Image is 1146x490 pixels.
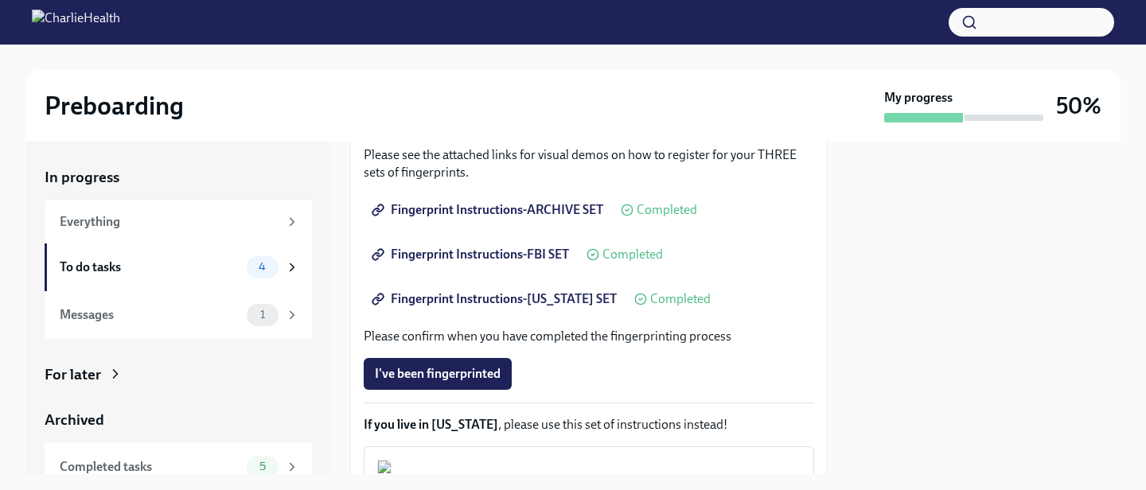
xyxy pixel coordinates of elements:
[375,291,617,307] span: Fingerprint Instructions-[US_STATE] SET
[250,461,275,472] span: 5
[364,328,814,345] p: Please confirm when you have completed the fingerprinting process
[249,261,275,273] span: 4
[45,243,312,291] a: To do tasks4
[45,200,312,243] a: Everything
[637,204,697,216] span: Completed
[45,364,101,385] div: For later
[364,283,628,315] a: Fingerprint Instructions-[US_STATE] SET
[364,417,498,432] strong: If you live in [US_STATE]
[45,291,312,339] a: Messages1
[1056,91,1101,120] h3: 50%
[251,309,275,321] span: 1
[60,458,240,476] div: Completed tasks
[375,202,603,218] span: Fingerprint Instructions-ARCHIVE SET
[364,146,814,181] p: Please see the attached links for visual demos on how to register for your THREE sets of fingerpr...
[45,410,312,430] a: Archived
[32,10,120,35] img: CharlieHealth
[364,358,512,390] button: I've been fingerprinted
[60,213,279,231] div: Everything
[884,89,953,107] strong: My progress
[375,366,501,382] span: I've been fingerprinted
[364,194,614,226] a: Fingerprint Instructions-ARCHIVE SET
[602,248,663,261] span: Completed
[364,239,580,270] a: Fingerprint Instructions-FBI SET
[45,167,312,188] a: In progress
[60,259,240,276] div: To do tasks
[650,293,711,305] span: Completed
[45,90,184,122] h2: Preboarding
[364,416,814,434] p: , please use this set of instructions instead!
[375,247,569,262] span: Fingerprint Instructions-FBI SET
[45,364,312,385] a: For later
[60,306,240,324] div: Messages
